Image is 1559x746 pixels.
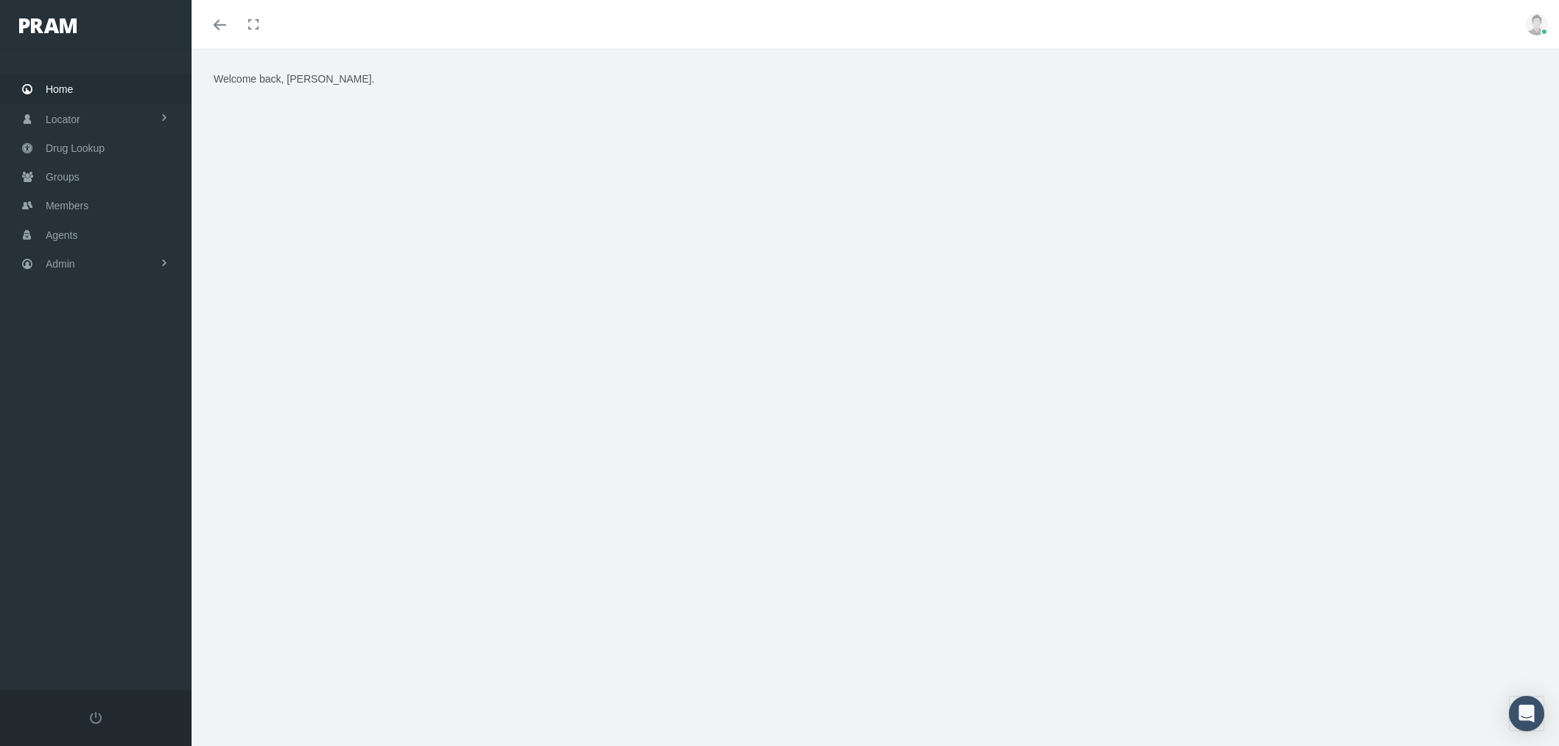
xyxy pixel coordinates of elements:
img: PRAM_20_x_78.png [19,18,77,33]
span: Groups [46,163,80,191]
span: Admin [46,250,75,278]
span: Members [46,192,88,220]
span: Welcome back, [PERSON_NAME]. [214,73,374,85]
div: Open Intercom Messenger [1509,696,1544,731]
span: Home [46,75,73,103]
img: user-placeholder.jpg [1526,13,1548,35]
span: Drug Lookup [46,134,105,162]
span: Agents [46,221,78,249]
span: Locator [46,105,80,133]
